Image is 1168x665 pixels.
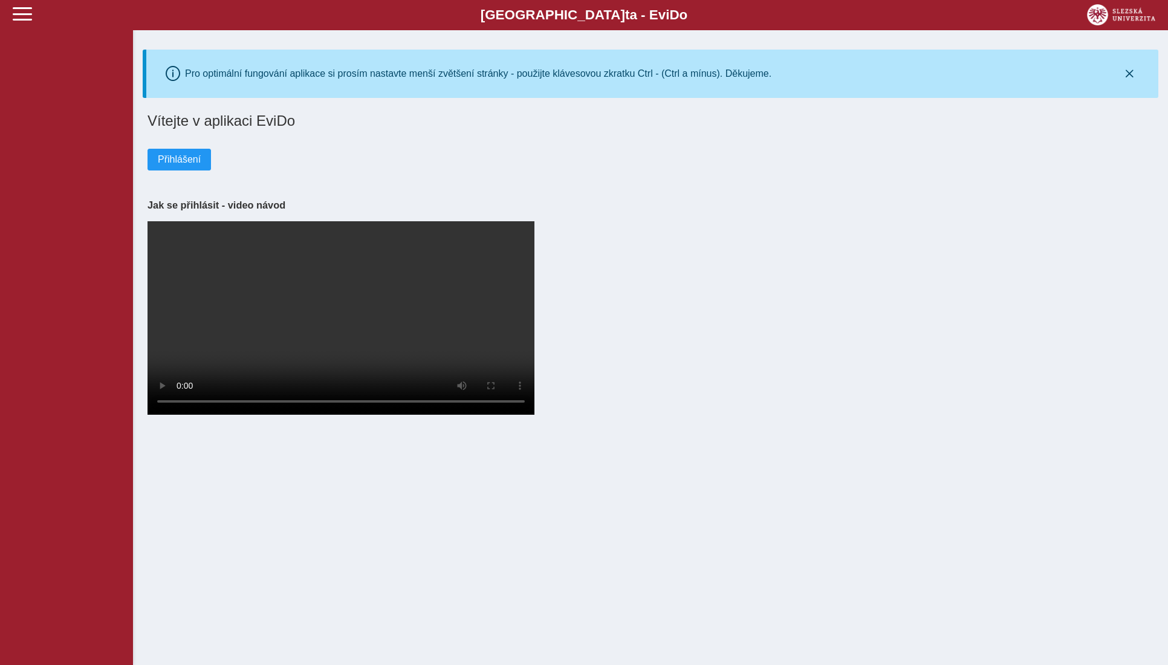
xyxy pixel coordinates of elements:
span: D [669,7,679,22]
h1: Vítejte v aplikaci EviDo [148,112,1153,129]
span: t [625,7,629,22]
img: logo_web_su.png [1087,4,1155,25]
div: Pro optimální fungování aplikace si prosím nastavte menší zvětšení stránky - použijte klávesovou ... [185,68,771,79]
h3: Jak se přihlásit - video návod [148,199,1153,211]
b: [GEOGRAPHIC_DATA] a - Evi [36,7,1132,23]
span: o [680,7,688,22]
button: Přihlášení [148,149,211,170]
video: Your browser does not support the video tag. [148,221,534,415]
span: Přihlášení [158,154,201,165]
